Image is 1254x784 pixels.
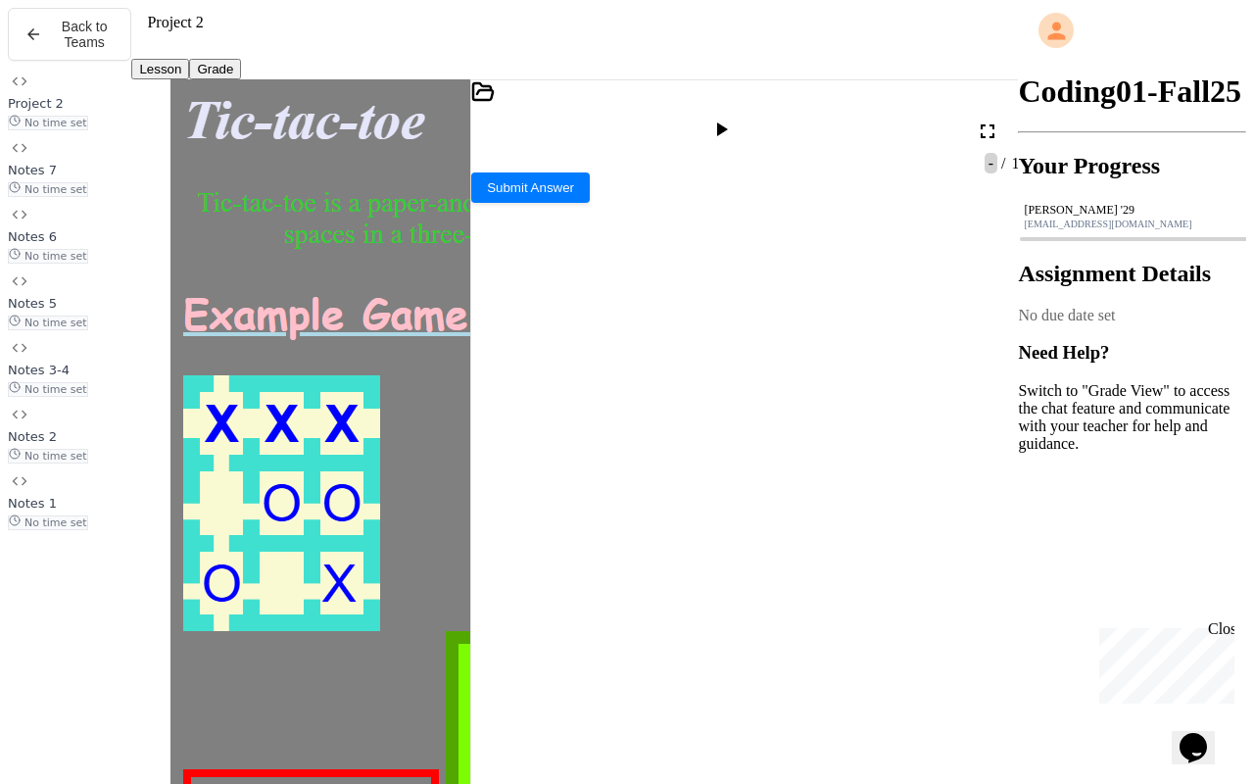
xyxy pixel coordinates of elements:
h3: Need Help? [1018,342,1246,364]
span: No time set [8,449,88,464]
div: My Account [1018,8,1246,53]
span: No time set [8,382,88,397]
span: Notes 1 [8,496,57,511]
div: [EMAIL_ADDRESS][DOMAIN_NAME] [1024,219,1240,229]
h2: Your Progress [1018,153,1246,179]
button: Submit Answer [471,172,590,203]
span: Notes 7 [8,163,57,177]
iframe: chat widget [1172,706,1234,764]
span: No time set [8,182,88,197]
div: No due date set [1018,307,1246,324]
span: No time set [8,116,88,130]
span: Notes 3-4 [8,363,70,377]
button: Lesson [131,59,189,79]
span: / [1001,155,1005,171]
span: No time set [8,249,88,264]
p: Switch to "Grade View" to access the chat feature and communicate with your teacher for help and ... [1018,382,1246,453]
h1: Coding01-Fall25 [1018,73,1246,110]
div: [PERSON_NAME] '29 [1024,203,1240,218]
button: Grade [189,59,241,79]
span: Project 2 [8,96,64,111]
span: Notes 2 [8,429,57,444]
span: Notes 5 [8,296,57,311]
button: Back to Teams [8,8,131,61]
span: 1 [1007,155,1019,171]
h2: Assignment Details [1018,261,1246,287]
span: Notes 6 [8,229,57,244]
span: Project 2 [147,14,203,30]
iframe: chat widget [1091,620,1234,704]
span: - [985,153,997,173]
span: No time set [8,515,88,530]
div: Chat with us now!Close [8,8,135,124]
span: Submit Answer [487,180,574,195]
span: Back to Teams [54,19,115,50]
span: No time set [8,316,88,330]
